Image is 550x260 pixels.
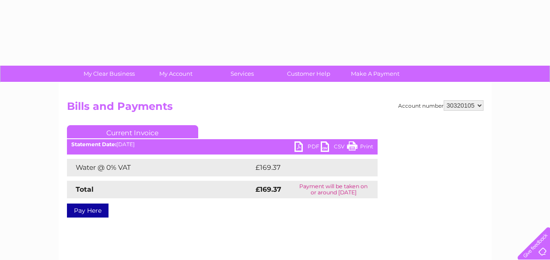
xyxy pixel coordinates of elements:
a: My Account [140,66,212,82]
a: Current Invoice [67,125,198,138]
b: Statement Date: [71,141,116,148]
a: PDF [294,141,321,154]
a: Print [347,141,373,154]
div: Account number [398,100,483,111]
a: Customer Help [273,66,345,82]
td: £169.37 [253,159,361,176]
a: My Clear Business [73,66,145,82]
td: Water @ 0% VAT [67,159,253,176]
strong: Total [76,185,94,193]
strong: £169.37 [256,185,281,193]
div: [DATE] [67,141,378,148]
a: Pay Here [67,204,109,218]
h2: Bills and Payments [67,100,483,117]
a: Make A Payment [339,66,411,82]
a: Services [206,66,278,82]
a: CSV [321,141,347,154]
td: Payment will be taken on or around [DATE] [290,181,378,198]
